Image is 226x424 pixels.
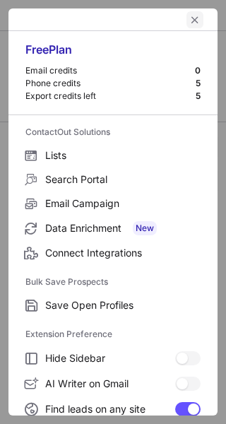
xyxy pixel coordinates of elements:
label: Extension Preference [25,323,201,346]
div: Email credits [25,65,195,76]
span: Find leads on any site [45,403,175,416]
label: Bulk Save Prospects [25,271,201,293]
span: Connect Integrations [45,247,201,259]
label: Email Campaign [8,192,218,216]
span: AI Writer on Gmail [45,377,175,390]
div: 0 [195,65,201,76]
label: Hide Sidebar [8,346,218,371]
div: Export credits left [25,90,196,102]
span: Save Open Profiles [45,299,201,312]
label: Search Portal [8,167,218,192]
button: right-button [23,13,37,27]
div: 5 [196,90,201,102]
span: Email Campaign [45,197,201,210]
div: Phone credits [25,78,196,89]
label: Find leads on any site [8,396,218,422]
label: Save Open Profiles [8,293,218,317]
label: AI Writer on Gmail [8,371,218,396]
button: left-button [186,11,203,28]
span: Data Enrichment [45,221,201,235]
div: Free Plan [25,42,201,65]
label: Connect Integrations [8,241,218,265]
label: ContactOut Solutions [25,121,201,143]
span: Search Portal [45,173,201,186]
div: 5 [196,78,201,89]
span: Lists [45,149,201,162]
span: New [133,221,157,235]
label: Lists [8,143,218,167]
label: Data Enrichment New [8,216,218,241]
span: Hide Sidebar [45,352,175,365]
